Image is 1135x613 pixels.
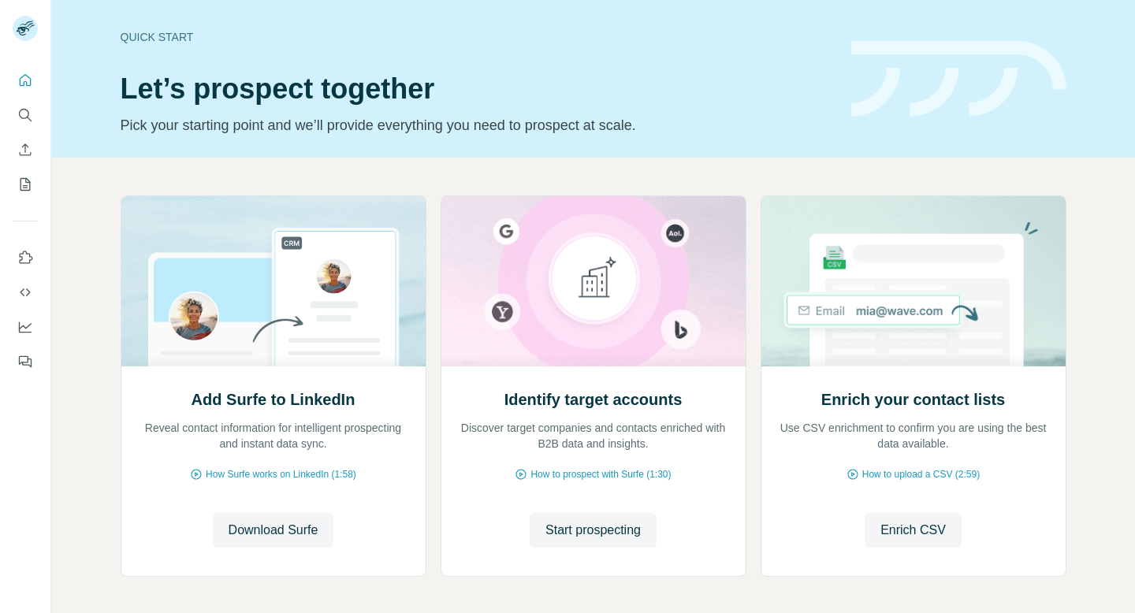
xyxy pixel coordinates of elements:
img: Identify target accounts [441,196,746,366]
button: Quick start [13,66,38,95]
span: Download Surfe [229,521,318,540]
h2: Add Surfe to LinkedIn [192,388,355,411]
img: Enrich your contact lists [761,196,1066,366]
p: Discover target companies and contacts enriched with B2B data and insights. [457,420,730,451]
div: Quick start [121,29,832,45]
button: Start prospecting [530,513,657,548]
button: Feedback [13,347,38,376]
img: banner [851,41,1066,117]
span: Enrich CSV [880,521,946,540]
img: Add Surfe to LinkedIn [121,196,426,366]
button: Search [13,101,38,129]
button: Dashboard [13,313,38,341]
button: Use Surfe on LinkedIn [13,243,38,272]
span: How Surfe works on LinkedIn (1:58) [206,467,356,481]
button: Download Surfe [213,513,334,548]
span: Start prospecting [545,521,641,540]
button: Use Surfe API [13,278,38,306]
span: How to prospect with Surfe (1:30) [530,467,671,481]
h2: Identify target accounts [504,388,683,411]
span: How to upload a CSV (2:59) [862,467,980,481]
button: My lists [13,170,38,199]
p: Pick your starting point and we’ll provide everything you need to prospect at scale. [121,114,832,136]
button: Enrich CSV [865,513,962,548]
p: Use CSV enrichment to confirm you are using the best data available. [777,420,1050,451]
h2: Enrich your contact lists [821,388,1005,411]
button: Enrich CSV [13,136,38,164]
p: Reveal contact information for intelligent prospecting and instant data sync. [137,420,410,451]
h1: Let’s prospect together [121,73,832,105]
